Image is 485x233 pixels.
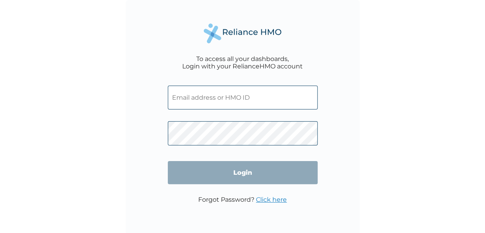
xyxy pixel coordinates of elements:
[168,86,318,109] input: Email address or HMO ID
[204,23,282,43] img: Reliance Health's Logo
[168,161,318,184] input: Login
[182,55,303,70] div: To access all your dashboards, Login with your RelianceHMO account
[256,196,287,203] a: Click here
[198,196,287,203] p: Forgot Password?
